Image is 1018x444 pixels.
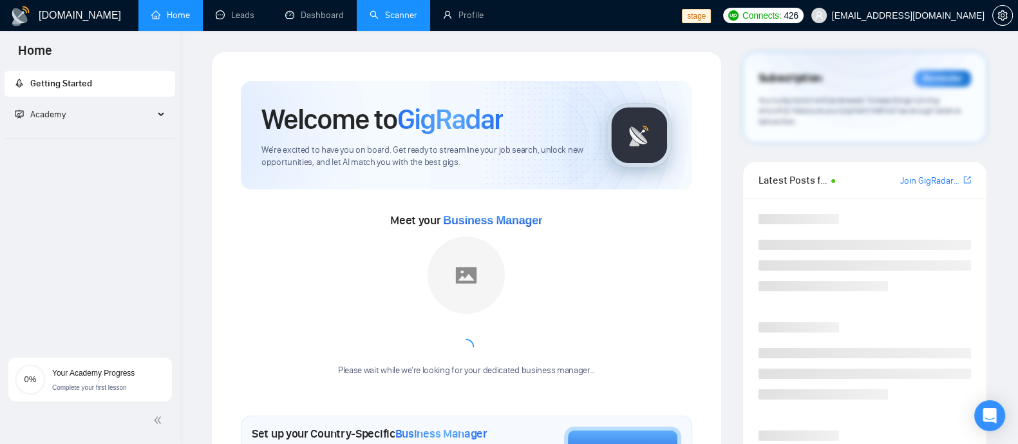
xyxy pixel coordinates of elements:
span: Business Manager [443,214,542,227]
span: Your subscription will be renewed. To keep things running smoothly, make sure your payment method... [759,95,961,126]
span: 0% [15,375,46,383]
h1: Set up your Country-Specific [252,427,487,441]
a: messageLeads [216,10,259,21]
span: Your Academy Progress [52,369,135,378]
a: setting [992,10,1013,21]
span: Getting Started [30,78,92,89]
span: Business Manager [395,427,487,441]
span: stage [682,9,711,23]
li: Academy Homepage [5,133,175,141]
span: double-left [153,414,166,427]
span: loading [458,338,475,355]
a: export [963,174,971,186]
span: export [963,175,971,185]
a: dashboardDashboard [285,10,344,21]
span: We're excited to have you on board. Get ready to streamline your job search, unlock new opportuni... [261,144,587,169]
img: gigradar-logo.png [607,103,672,168]
span: Subscription [759,68,822,90]
span: 426 [784,8,798,23]
span: Complete your first lesson [52,384,127,391]
div: Open Intercom Messenger [974,400,1005,431]
a: searchScanner [370,10,417,21]
button: setting [992,5,1013,26]
img: logo [10,6,31,26]
span: setting [993,10,1012,21]
h1: Welcome to [261,102,503,137]
span: Meet your [390,213,542,227]
span: rocket [15,79,24,88]
span: user [815,11,824,20]
div: Please wait while we're looking for your dedicated business manager... [330,365,603,377]
span: fund-projection-screen [15,110,24,119]
span: Academy [15,109,66,120]
div: Reminder [914,70,971,87]
a: Join GigRadar Slack Community [900,174,961,188]
span: GigRadar [397,102,503,137]
span: Latest Posts from the GigRadar Community [759,172,827,188]
li: Getting Started [5,71,175,97]
a: userProfile [443,10,484,21]
span: Home [8,41,62,68]
img: upwork-logo.png [728,10,739,21]
span: Connects: [742,8,781,23]
span: Academy [30,109,66,120]
a: homeHome [151,10,190,21]
img: placeholder.png [428,236,505,314]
